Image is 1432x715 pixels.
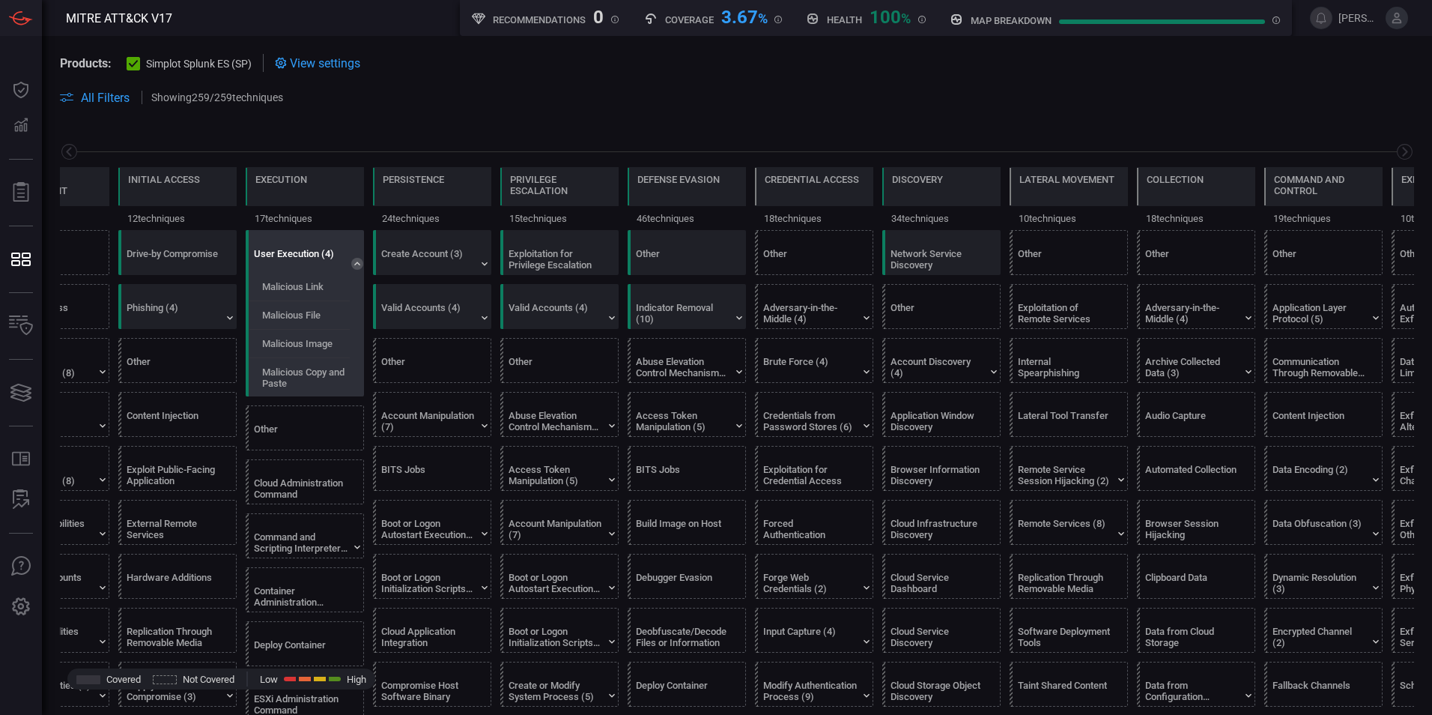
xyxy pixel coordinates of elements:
div: 18 techniques [1137,206,1255,230]
div: Lateral Tool Transfer [1018,410,1111,432]
div: T1204.003: Malicious Image (Not covered) [249,331,368,356]
div: Phishing (4) [127,302,220,325]
div: Archive Collected Data (3) [1145,356,1239,378]
div: T1134: Access Token Manipulation (Not covered) [500,446,619,491]
div: T1119: Automated Collection (Not covered) [1137,446,1255,491]
div: Replication Through Removable Media [1018,572,1111,594]
div: Audio Capture [1145,410,1239,432]
div: T1534: Internal Spearphishing (Not covered) [1010,338,1128,383]
button: Dashboard [3,72,39,108]
div: Supply Chain Compromise (3) [127,680,220,702]
div: T1548: Abuse Elevation Control Mechanism (Not covered) [500,392,619,437]
div: 19 techniques [1264,206,1383,230]
div: Other (Not covered) [373,338,491,383]
div: T1671: Cloud Application Integration (Not covered) [373,608,491,653]
div: T1091: Replication Through Removable Media (Not covered) [1010,554,1128,599]
div: Replication Through Removable Media [127,626,220,648]
div: Browser Information Discovery [891,464,984,486]
div: T1570: Lateral Tool Transfer (Not covered) [1010,392,1128,437]
span: Covered [106,674,141,685]
div: T1115: Clipboard Data (Not covered) [1137,554,1255,599]
div: Boot or Logon Initialization Scripts (5) [381,572,475,594]
div: Network Service Discovery [891,248,984,271]
label: Malicious Link [262,281,324,292]
div: Lateral Movement [1019,174,1114,185]
div: T1091: Replication Through Removable Media (Not covered) [118,608,237,653]
div: Build Image on Host [636,518,729,540]
div: Account Discovery (4) [891,356,984,378]
div: Container Administration Command [254,585,348,608]
div: Automated Collection [1145,464,1239,486]
div: 12 techniques [118,206,237,230]
label: Malicious File [262,310,321,321]
div: 0 [593,7,604,25]
div: BITS Jobs [636,464,729,486]
span: All Filters [81,91,130,105]
div: T1190: Exploit Public-Facing Application (Not covered) [118,446,237,491]
div: Boot or Logon Autostart Execution (14) [509,572,602,594]
div: Create or Modify System Process (5) [509,680,602,702]
div: Execution [255,174,307,185]
div: Cloud Storage Object Discovery [891,680,984,702]
div: T1037: Boot or Logon Initialization Scripts (Not covered) [373,554,491,599]
span: Not Covered [183,674,234,685]
div: TA0001: Initial Access [118,167,237,230]
div: T1185: Browser Session Hijacking (Not covered) [1137,500,1255,545]
div: T1530: Data from Cloud Storage (Not covered) [1137,608,1255,653]
div: T1602: Data from Configuration Repository (Not covered) [1137,662,1255,707]
div: Other [127,356,220,378]
div: T1195: Supply Chain Compromise (Not covered) [118,662,237,707]
div: Communication Through Removable Media [1272,356,1366,378]
h5: map breakdown [971,15,1052,26]
div: Create Account (3) [381,248,475,271]
div: T1563: Remote Service Session Hijacking (Not covered) [1010,446,1128,491]
div: T1200: Hardware Additions (Not covered) [118,554,237,599]
div: Other (Not covered) [1137,230,1255,275]
div: TA0009: Collection (Not covered) [1137,167,1255,230]
div: T1566: Phishing [118,284,237,329]
button: Simplot Splunk ES (SP) [127,55,252,70]
div: Access Token Manipulation (5) [636,410,729,432]
div: Adversary-in-the-Middle (4) [763,302,857,325]
div: Other [1018,248,1111,271]
div: T1136: Create Account [373,230,491,275]
div: Other (Not covered) [500,338,619,383]
div: Fallback Channels [1272,680,1366,702]
div: 100 [870,7,911,25]
button: Ask Us A Question [3,549,39,585]
div: T1204: User Execution [246,230,364,396]
span: Products: [60,56,112,70]
div: T1557: Adversary-in-the-Middle (Not covered) [1137,284,1255,329]
div: Clipboard Data [1145,572,1239,594]
div: Exploitation for Privilege Escalation [509,248,602,271]
div: T1210: Exploitation of Remote Services (Not covered) [1010,284,1128,329]
span: Low [260,674,278,685]
button: Reports [3,175,39,211]
div: Cloud Service Discovery [891,626,984,648]
div: User Execution (4) [254,248,348,271]
div: Internal Spearphishing [1018,356,1111,378]
div: Credentials from Password Stores (6) [763,410,857,432]
div: Deploy Container [636,680,729,702]
div: T1580: Cloud Infrastructure Discovery (Not covered) [882,500,1001,545]
div: T1204.002: Malicious File (Not covered) [249,303,368,328]
div: T1098: Account Manipulation (Not covered) [373,392,491,437]
div: Account Manipulation (7) [509,518,602,540]
button: Detections [3,108,39,144]
div: T1619: Cloud Storage Object Discovery (Not covered) [882,662,1001,707]
div: Other (Not covered) [882,284,1001,329]
div: Command and Control [1274,174,1373,196]
div: Data Obfuscation (3) [1272,518,1366,540]
div: T1217: Browser Information Discovery (Not covered) [882,446,1001,491]
div: Data from Cloud Storage [1145,626,1239,648]
div: Indicator Removal (10) [636,302,729,325]
div: Data from Configuration Repository (2) [1145,680,1239,702]
div: Other [891,302,984,325]
span: MITRE ATT&CK V17 [66,11,172,25]
div: Other (Not covered) [1010,230,1128,275]
div: Exploitation of Remote Services [1018,302,1111,325]
div: Cloud Infrastructure Discovery [891,518,984,540]
div: Other (Not covered) [755,230,873,275]
div: Credential Access [765,174,859,185]
div: TA0002: Execution [246,167,364,230]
